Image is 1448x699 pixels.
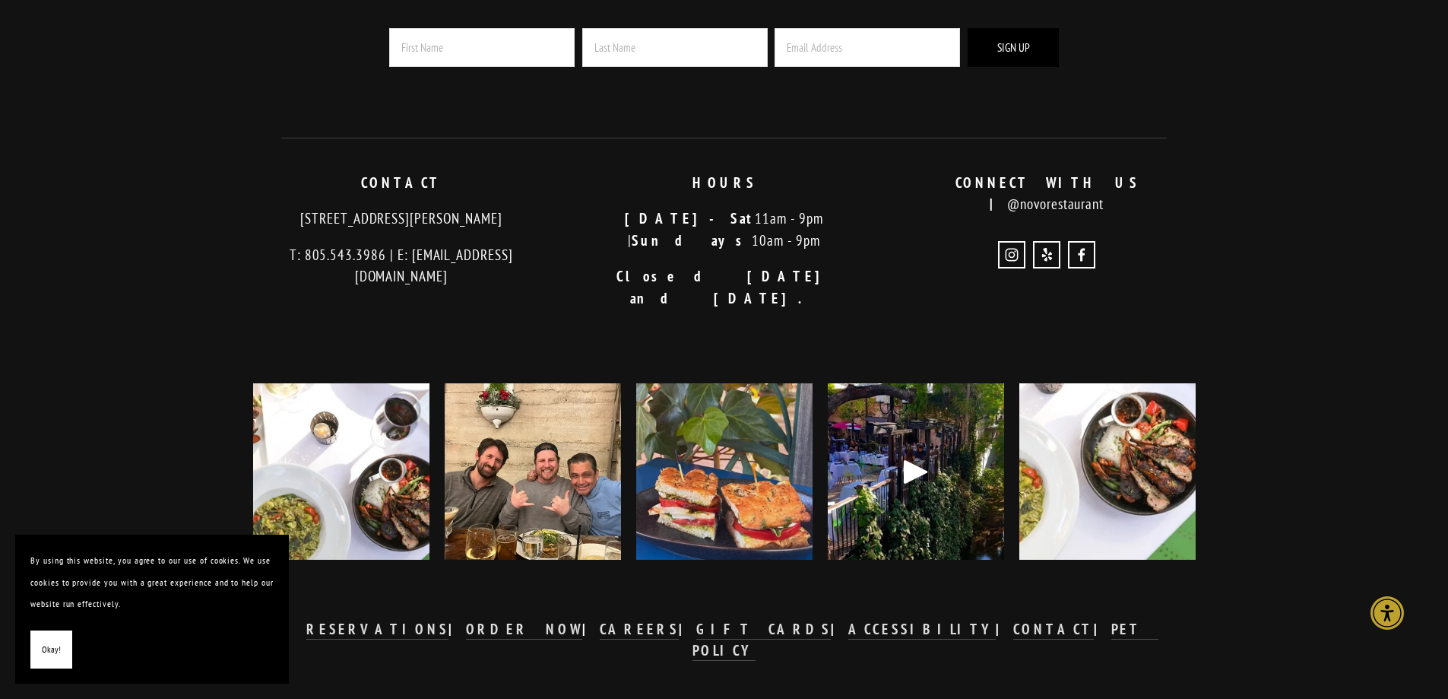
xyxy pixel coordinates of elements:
[448,620,466,638] strong: |
[389,28,575,67] input: First Name
[30,550,274,615] p: By using this website, you agree to our use of cookies. We use cookies to provide you with a grea...
[1013,620,1094,638] strong: CONTACT
[1094,620,1111,638] strong: |
[600,620,679,638] strong: CAREERS
[632,231,752,249] strong: Sundays
[408,383,657,560] img: So long, farewell, auf wiedersehen, goodbye - to our amazing Bar Manager &amp; Master Mixologist,...
[306,620,448,640] a: RESERVATIONS
[898,453,934,490] div: Play
[466,620,583,640] a: ORDER NOW
[998,241,1025,268] a: Instagram
[15,535,289,684] section: Cookie banner
[1370,596,1404,630] div: Accessibility Menu
[582,28,768,67] input: Last Name
[1033,241,1060,268] a: Yelp
[30,631,72,669] button: Okay!
[625,209,755,227] strong: [DATE]-Sat
[253,244,550,288] p: T: 805.543.3986 | E: [EMAIL_ADDRESS][DOMAIN_NAME]
[1068,241,1095,268] a: Novo Restaurant and Lounge
[1013,620,1094,640] a: CONTACT
[306,620,448,638] strong: RESERVATIONS
[997,383,1218,560] img: The countdown to holiday parties has begun! 🎉 Whether you&rsquo;re planning something cozy at Nov...
[997,40,1030,55] span: Sign Up
[42,639,61,661] span: Okay!
[575,208,873,251] p: 11am - 9pm | 10am - 9pm
[955,173,1155,214] strong: CONNECT WITH US |
[582,620,600,638] strong: |
[253,208,550,230] p: [STREET_ADDRESS][PERSON_NAME]
[600,620,679,640] a: CAREERS
[696,620,832,640] a: GIFT CARDS
[692,173,756,192] strong: HOURS
[848,620,996,638] strong: ACCESSIBILITY
[996,620,1013,638] strong: |
[679,620,696,638] strong: |
[775,28,960,67] input: Email Address
[848,620,996,640] a: ACCESSIBILITY
[636,361,813,582] img: One ingredient, two ways: fresh market tomatoes 🍅 Savor them in our Caprese, paired with mozzarel...
[466,620,583,638] strong: ORDER NOW
[616,267,848,307] strong: Closed [DATE] and [DATE].
[898,172,1196,215] p: @novorestaurant
[831,620,848,638] strong: |
[184,383,497,560] img: Goodbye summer menu, hello fall!🍂 Stay tuned for the newest additions and refreshes coming on our...
[361,173,442,192] strong: CONTACT
[968,28,1059,67] button: Sign Up
[696,620,832,638] strong: GIFT CARDS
